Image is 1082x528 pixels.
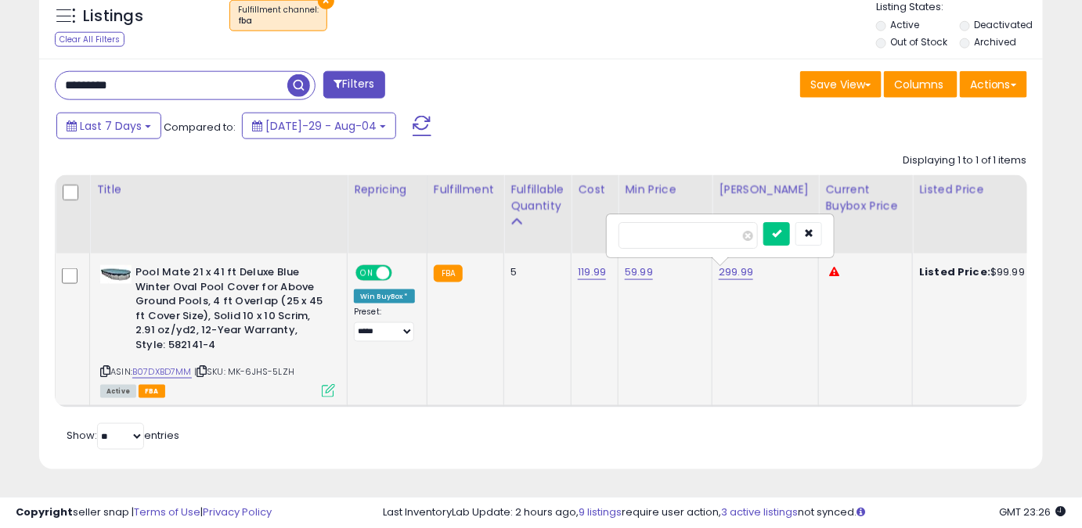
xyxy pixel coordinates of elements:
[164,120,236,135] span: Compared to:
[134,505,200,519] a: Terms of Use
[55,32,124,47] div: Clear All Filters
[100,265,335,396] div: ASIN:
[96,181,341,198] div: Title
[825,181,906,214] div: Current Buybox Price
[722,505,799,519] a: 3 active listings
[203,505,272,519] a: Privacy Policy
[357,267,377,280] span: ON
[625,181,705,198] div: Min Price
[132,365,192,379] a: B07DXBD7MM
[354,181,420,198] div: Repricing
[1000,505,1066,519] span: 2025-08-12 23:26 GMT
[894,77,943,92] span: Columns
[434,265,463,282] small: FBA
[384,505,1066,520] div: Last InventoryLab Update: 2 hours ago, require user action, not synced.
[390,267,415,280] span: OFF
[919,181,1055,198] div: Listed Price
[135,265,326,356] b: Pool Mate 21 x 41 ft Deluxe Blue Winter Oval Pool Cover for Above Ground Pools, 4 ft Overlap (25 ...
[719,264,753,280] a: 299.99
[919,265,1049,279] div: $99.99
[975,35,1017,48] label: Archived
[890,35,947,48] label: Out of Stock
[242,113,396,139] button: [DATE]-29 - Aug-04
[139,385,165,398] span: FBA
[890,18,919,31] label: Active
[579,505,622,519] a: 9 listings
[903,153,1027,168] div: Displaying 1 to 1 of 1 items
[719,181,812,198] div: [PERSON_NAME]
[16,505,73,519] strong: Copyright
[510,181,564,214] div: Fulfillable Quantity
[578,264,606,280] a: 119.99
[800,71,882,98] button: Save View
[100,265,132,284] img: 41ODwnfadZL._SL40_.jpg
[625,264,653,280] a: 59.99
[67,429,179,444] span: Show: entries
[354,289,415,304] div: Win BuyBox *
[56,113,161,139] button: Last 7 Days
[884,71,958,98] button: Columns
[100,385,136,398] span: All listings currently available for purchase on Amazon
[434,181,497,198] div: Fulfillment
[83,5,143,27] h5: Listings
[919,264,990,279] b: Listed Price:
[238,4,319,27] span: Fulfillment channel :
[238,16,319,27] div: fba
[80,118,142,134] span: Last 7 Days
[960,71,1027,98] button: Actions
[16,505,272,520] div: seller snap | |
[354,307,415,342] div: Preset:
[194,365,294,378] span: | SKU: MK-6JHS-5LZH
[578,181,611,198] div: Cost
[265,118,377,134] span: [DATE]-29 - Aug-04
[975,18,1033,31] label: Deactivated
[510,265,559,279] div: 5
[323,71,384,99] button: Filters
